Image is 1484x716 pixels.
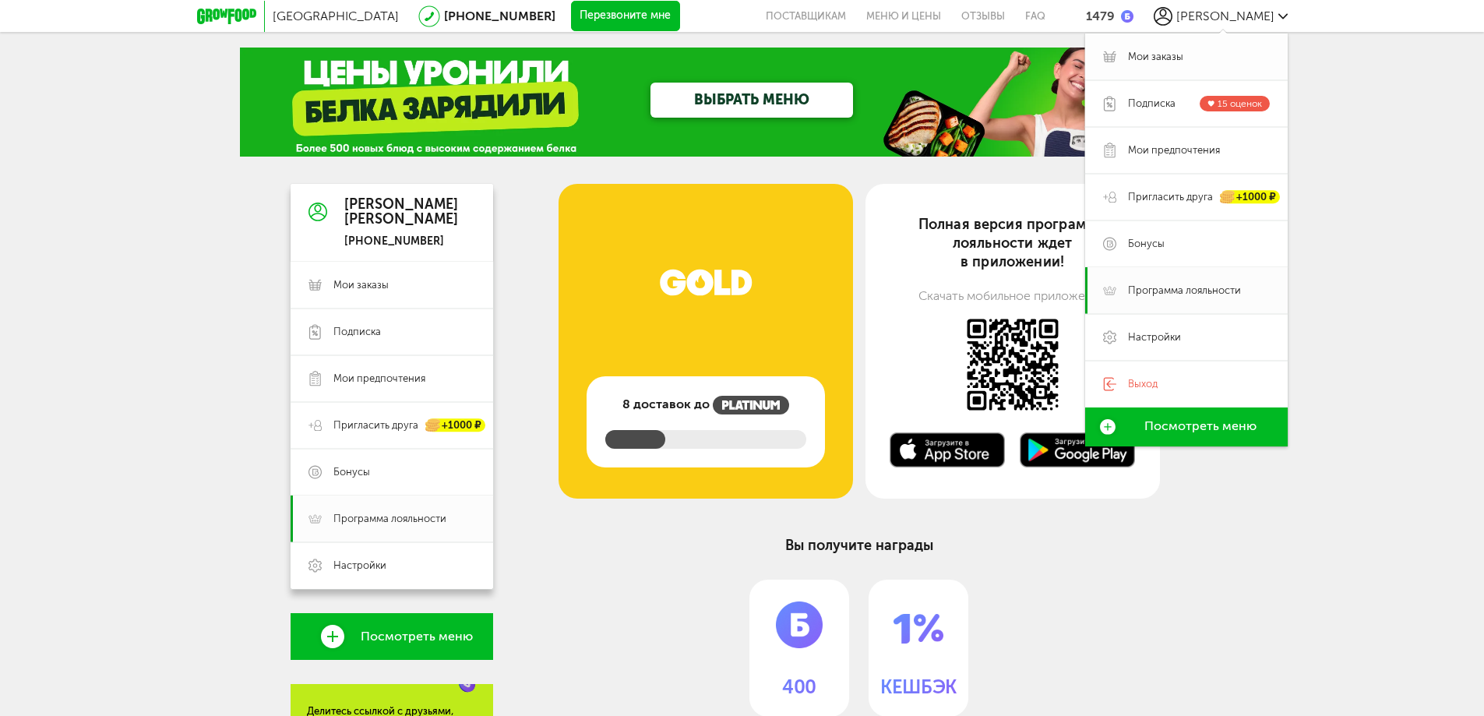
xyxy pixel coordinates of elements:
a: Программа лояльности [1085,267,1288,314]
a: Посмотреть меню [1085,407,1288,446]
a: ВЫБРАТЬ МЕНЮ [650,83,853,118]
a: Мои заказы [291,262,493,309]
span: Подписка [1128,97,1176,111]
a: Подписка [291,309,493,355]
span: Посмотреть меню [1144,419,1257,433]
span: Пригласить друга [333,418,418,432]
a: Подписка 15 оценок [1085,80,1288,127]
a: Пригласить друга +1000 ₽ [291,402,493,449]
span: Мои предпочтения [333,372,425,386]
span: Настройки [1128,330,1181,344]
a: Бонусы [1085,220,1288,267]
h2: Вы получите награды [572,536,1146,555]
img: программа лояльности GrowFood [559,229,853,362]
a: Бонусы [291,449,493,496]
img: Доступно в AppStore [889,432,1006,467]
span: Программа лояльности [333,512,446,526]
span: Пригласить друга [1128,190,1213,204]
span: Посмотреть меню [361,630,473,644]
a: Мои предпочтения [1085,127,1288,174]
a: Настройки [291,542,493,589]
span: Бонусы [333,465,370,479]
div: +1000 ₽ [426,419,485,432]
div: Полная версия программы лояльности ждет в приложении! [889,215,1137,271]
a: Программа лояльности [291,496,493,542]
img: Доступно в AppStore [964,316,1061,413]
span: Мои предпочтения [1128,143,1220,157]
a: Настройки [1085,314,1288,361]
div: +1000 ₽ [1221,190,1280,203]
a: Посмотреть меню [291,613,493,660]
span: Скачать мобильное приложение [918,288,1106,303]
div: [PHONE_NUMBER] [344,235,458,249]
img: Доступно в Google Play [1019,432,1137,467]
button: Перезвоните мне [571,1,680,32]
span: 8 доставок до [622,395,710,414]
span: Бонусы [1128,237,1165,251]
span: 400 [756,676,843,698]
span: [GEOGRAPHIC_DATA] [273,9,399,23]
span: Подписка [333,325,381,339]
span: КЕШБЭК [875,676,962,698]
img: bonus_b.cdccf46.png [1121,10,1133,23]
span: Настройки [333,559,386,573]
div: [PERSON_NAME] [PERSON_NAME] [344,197,458,228]
span: Выход [1128,377,1158,391]
span: [PERSON_NAME] [1176,9,1274,23]
span: Программа лояльности [1128,284,1241,298]
span: Мои заказы [333,278,389,292]
a: Мои заказы [1085,34,1288,80]
a: [PHONE_NUMBER] [444,9,555,23]
span: Мои заказы [1128,50,1183,64]
span: 15 оценок [1218,98,1262,109]
a: Выход [1085,361,1288,407]
div: 1479 [1086,9,1115,23]
a: Пригласить друга +1000 ₽ [1085,174,1288,220]
img: программа лояльности GrowFood [713,396,789,414]
a: Мои предпочтения [291,355,493,402]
